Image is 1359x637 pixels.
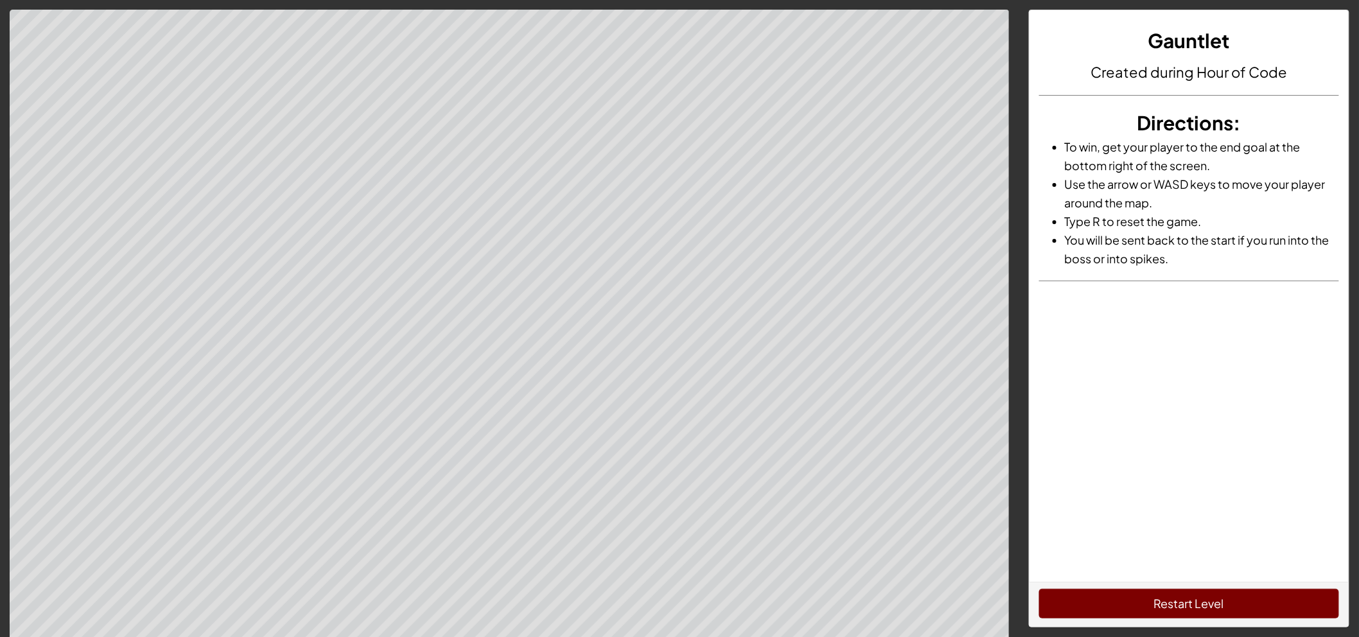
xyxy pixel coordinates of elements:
[1065,212,1339,231] li: Type R to reset the game.
[1137,110,1234,135] span: Directions
[1039,62,1339,82] h4: Created during Hour of Code
[1065,231,1339,268] li: You will be sent back to the start if you run into the boss or into spikes.
[1039,109,1339,137] h3: :
[1039,589,1339,618] button: Restart Level
[1039,26,1339,55] h3: Gauntlet
[1065,137,1339,175] li: To win, get your player to the end goal at the bottom right of the screen.
[1065,175,1339,212] li: Use the arrow or WASD keys to move your player around the map.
